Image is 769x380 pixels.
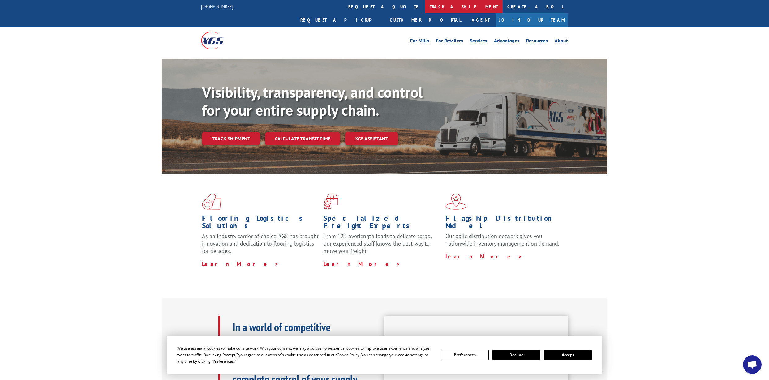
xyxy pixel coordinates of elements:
[445,194,467,210] img: xgs-icon-flagship-distribution-model-red
[296,13,385,27] a: Request a pickup
[202,194,221,210] img: xgs-icon-total-supply-chain-intelligence-red
[492,350,540,360] button: Decline
[496,13,568,27] a: Join Our Team
[470,38,487,45] a: Services
[202,132,260,145] a: Track shipment
[445,253,522,260] a: Learn More >
[201,3,233,10] a: [PHONE_NUMBER]
[177,345,433,365] div: We use essential cookies to make our site work. With your consent, we may also use non-essential ...
[202,233,319,254] span: As an industry carrier of choice, XGS has brought innovation and dedication to flooring logistics...
[441,350,489,360] button: Preferences
[202,260,279,267] a: Learn More >
[337,352,359,357] span: Cookie Policy
[213,359,234,364] span: Preferences
[167,336,602,374] div: Cookie Consent Prompt
[410,38,429,45] a: For Mills
[202,83,423,120] b: Visibility, transparency, and control for your entire supply chain.
[526,38,548,45] a: Resources
[555,38,568,45] a: About
[324,215,440,233] h1: Specialized Freight Experts
[265,132,340,145] a: Calculate transit time
[345,132,398,145] a: XGS ASSISTANT
[466,13,496,27] a: Agent
[494,38,519,45] a: Advantages
[445,233,559,247] span: Our agile distribution network gives you nationwide inventory management on demand.
[743,355,762,374] div: Open chat
[544,350,591,360] button: Accept
[445,215,562,233] h1: Flagship Distribution Model
[324,194,338,210] img: xgs-icon-focused-on-flooring-red
[385,13,466,27] a: Customer Portal
[324,260,401,267] a: Learn More >
[202,215,319,233] h1: Flooring Logistics Solutions
[436,38,463,45] a: For Retailers
[324,233,440,260] p: From 123 overlength loads to delicate cargo, our experienced staff knows the best way to move you...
